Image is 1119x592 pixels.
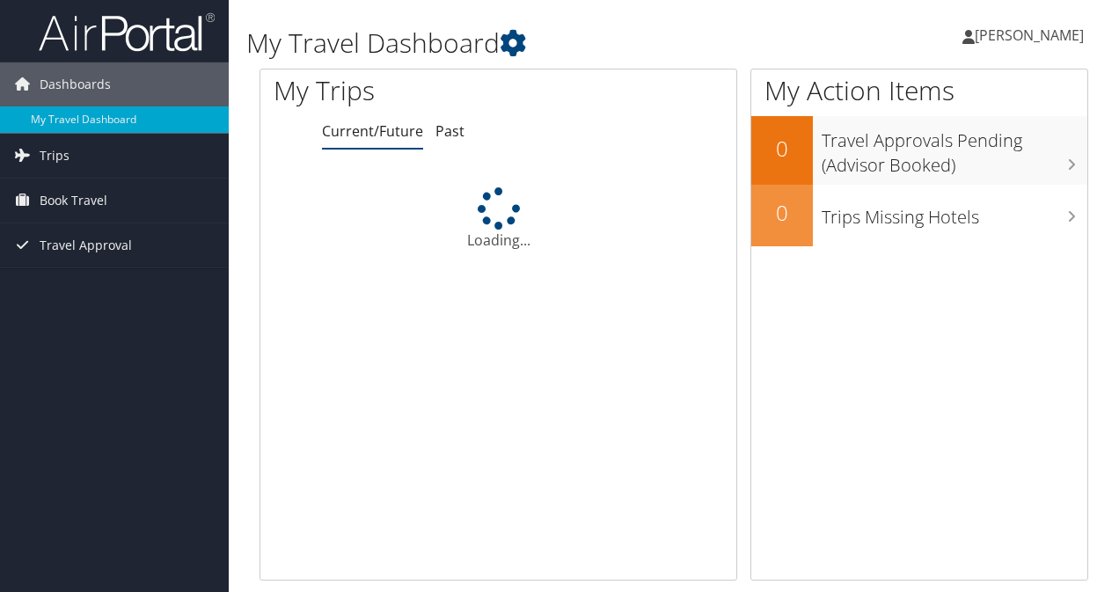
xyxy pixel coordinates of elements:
[751,116,1087,184] a: 0Travel Approvals Pending (Advisor Booked)
[40,62,111,106] span: Dashboards
[975,26,1084,45] span: [PERSON_NAME]
[751,134,813,164] h2: 0
[260,187,736,251] div: Loading...
[40,179,107,223] span: Book Travel
[751,72,1087,109] h1: My Action Items
[751,198,813,228] h2: 0
[322,121,423,141] a: Current/Future
[822,196,1087,230] h3: Trips Missing Hotels
[274,72,525,109] h1: My Trips
[751,185,1087,246] a: 0Trips Missing Hotels
[962,9,1101,62] a: [PERSON_NAME]
[40,134,69,178] span: Trips
[40,223,132,267] span: Travel Approval
[435,121,464,141] a: Past
[822,120,1087,178] h3: Travel Approvals Pending (Advisor Booked)
[246,25,816,62] h1: My Travel Dashboard
[39,11,215,53] img: airportal-logo.png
